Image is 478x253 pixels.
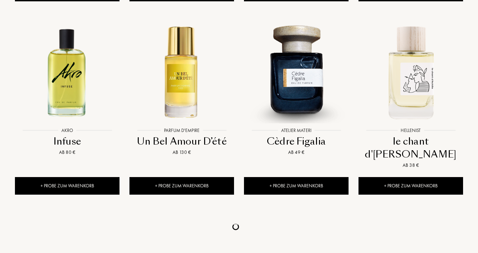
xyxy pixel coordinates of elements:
div: + Probe zum Warenkorb [358,177,463,195]
div: le chant d'[PERSON_NAME] [361,135,460,161]
div: Ab 49 € [247,149,346,156]
a: Cèdre Figalia Atelier MateriAtelier MateriCèdre FigaliaAb 49 € [244,13,349,164]
img: Un Bel Amour D’été Parfum d'Empire [130,20,233,123]
div: + Probe zum Warenkorb [129,177,234,195]
img: Infuse Akro [16,20,119,123]
a: Infuse AkroAkroInfuseAb 80 € [15,13,119,164]
div: + Probe zum Warenkorb [244,177,349,195]
div: Ab 80 € [18,149,117,156]
img: le chant d'Achille Hellenist [359,20,462,123]
div: Ab 130 € [132,149,231,156]
a: le chant d'Achille HellenistHellenistle chant d'[PERSON_NAME]Ab 38 € [358,13,463,177]
div: + Probe zum Warenkorb [15,177,119,195]
a: Un Bel Amour D’été Parfum d'EmpireParfum d'EmpireUn Bel Amour D’étéAb 130 € [129,13,234,164]
img: Cèdre Figalia Atelier Materi [245,20,348,123]
div: Ab 38 € [361,162,460,169]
